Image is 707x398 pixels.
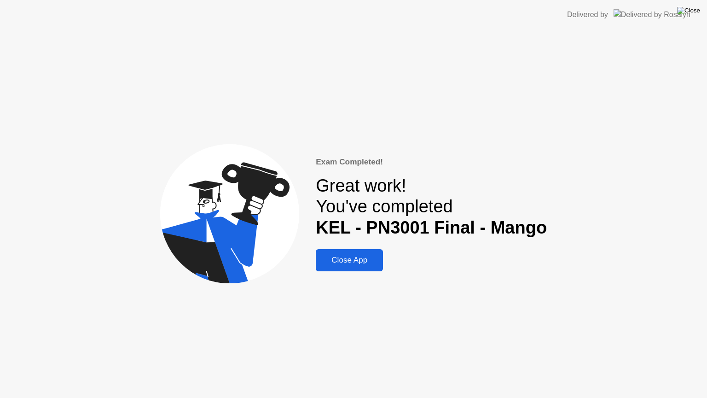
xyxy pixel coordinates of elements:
[677,7,700,14] img: Close
[316,249,383,271] button: Close App
[614,9,690,20] img: Delivered by Rosalyn
[316,156,547,168] div: Exam Completed!
[316,218,547,237] b: KEL - PN3001 Final - Mango
[319,256,380,265] div: Close App
[567,9,608,20] div: Delivered by
[316,176,547,239] div: Great work! You've completed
